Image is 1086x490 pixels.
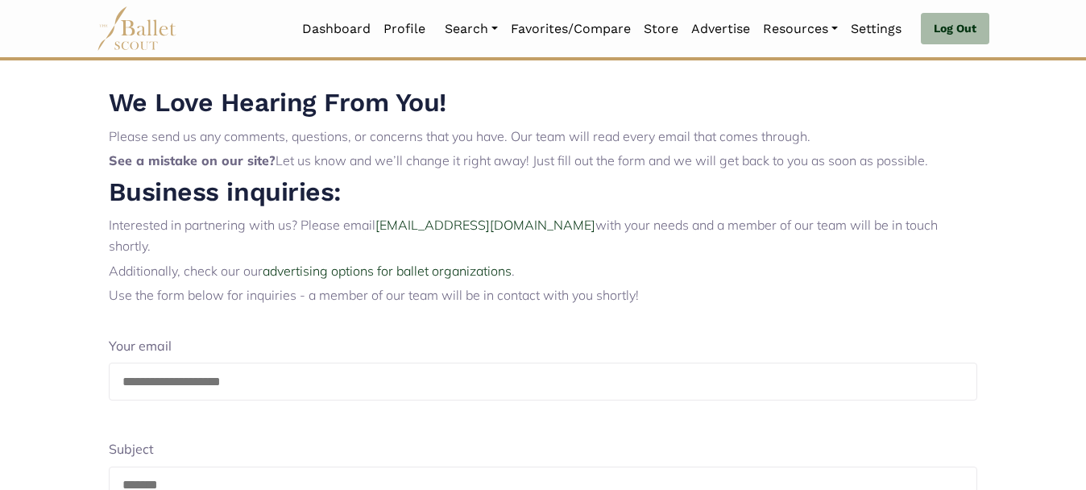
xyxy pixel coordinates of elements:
[637,12,685,46] a: Store
[263,263,512,279] a: advertising options for ballet organizations
[109,127,977,147] p: Please send us any comments, questions, or concerns that you have. Our team will read every email...
[109,86,977,120] h2: We Love Hearing From You!
[844,12,908,46] a: Settings
[296,12,377,46] a: Dashboard
[109,215,977,256] p: Interested in partnering with us? Please email with your needs and a member of our team will be i...
[377,12,432,46] a: Profile
[756,12,844,46] a: Resources
[375,217,595,233] a: [EMAIL_ADDRESS][DOMAIN_NAME]
[438,12,504,46] a: Search
[109,426,977,467] div: Subject
[109,151,977,172] p: Let us know and we’ll change it right away! Just fill out the form and we will get back to you as...
[109,261,977,282] p: Additionally, check our our .
[504,12,637,46] a: Favorites/Compare
[109,285,977,306] p: Use the form below for inquiries - a member of our team will be in contact with you shortly!
[921,13,989,45] a: Log Out
[109,323,977,363] div: Your email
[109,152,276,168] b: See a mistake on our site?
[109,176,977,210] h2: Business inquiries:
[685,12,756,46] a: Advertise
